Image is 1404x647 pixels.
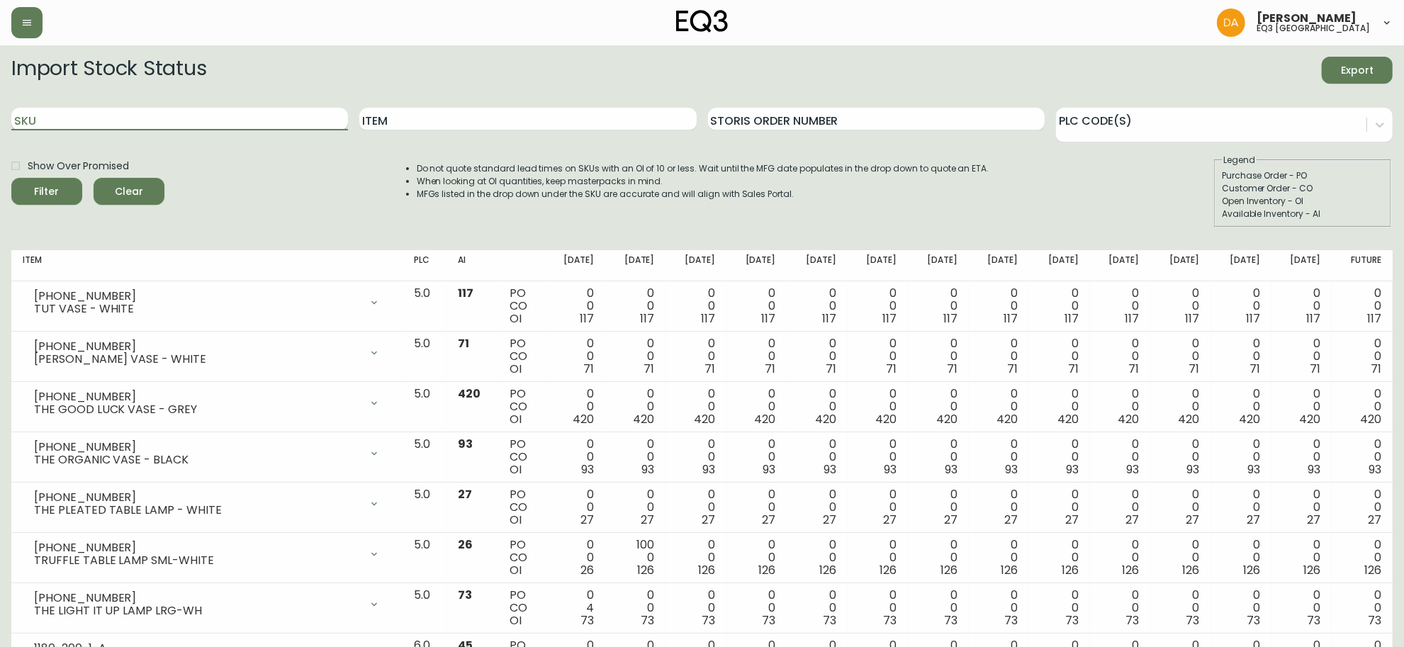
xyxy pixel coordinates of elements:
td: 5.0 [403,483,447,533]
div: 0 0 [980,539,1018,577]
th: Future [1332,250,1393,281]
div: 0 0 [1101,539,1139,577]
span: 117 [1246,310,1260,327]
span: 126 [940,562,957,578]
span: 71 [947,361,957,377]
span: 27 [580,512,594,528]
div: [PHONE_NUMBER] [34,491,360,504]
td: 5.0 [403,533,447,583]
span: 73 [762,612,775,629]
div: 0 0 [1162,388,1199,426]
div: 0 0 [617,438,654,476]
div: 0 0 [1101,287,1139,325]
span: 420 [1360,411,1381,427]
th: [DATE] [1271,250,1332,281]
th: [DATE] [848,250,908,281]
div: 0 0 [1040,539,1078,577]
span: 93 [581,461,594,478]
div: 0 0 [919,388,957,426]
span: 27 [1368,512,1381,528]
span: 26 [459,536,473,553]
div: PO CO [510,539,534,577]
div: 0 0 [1223,337,1260,376]
div: [PHONE_NUMBER] [34,290,360,303]
legend: Legend [1222,154,1257,167]
span: 126 [1243,562,1260,578]
span: 71 [1068,361,1079,377]
span: 117 [943,310,957,327]
span: 73 [702,612,715,629]
span: 71 [1128,361,1139,377]
li: Do not quote standard lead times on SKUs with an OI of 10 or less. Wait until the MFG date popula... [417,162,989,175]
div: TRUFFLE TABLE LAMP SML-WHITE [34,554,360,567]
span: 117 [641,310,655,327]
span: 93 [642,461,655,478]
div: 0 0 [859,337,897,376]
button: Filter [11,178,82,205]
span: [PERSON_NAME] [1257,13,1357,24]
div: 0 0 [1101,488,1139,527]
span: 27 [883,512,897,528]
div: [PHONE_NUMBER]TUT VASE - WHITE [23,287,391,318]
div: 0 0 [1040,589,1078,627]
span: 93 [1308,461,1321,478]
div: 0 0 [980,589,1018,627]
span: 71 [826,361,836,377]
div: 0 0 [1223,488,1260,527]
span: 420 [634,411,655,427]
span: Show Over Promised [28,159,129,174]
span: Clear [105,183,153,201]
div: 0 0 [556,539,594,577]
div: 0 0 [859,589,897,627]
span: 126 [880,562,897,578]
div: 0 0 [556,337,594,376]
span: 93 [1187,461,1200,478]
img: dd1a7e8db21a0ac8adbf82b84ca05374 [1217,9,1245,37]
td: 5.0 [403,432,447,483]
div: 0 0 [556,488,594,527]
span: 71 [1189,361,1200,377]
div: THE PLEATED TABLE LAMP - WHITE [34,504,360,517]
div: 0 0 [1283,488,1320,527]
div: 0 0 [1283,539,1320,577]
span: 71 [1371,361,1381,377]
div: 0 0 [1040,438,1078,476]
span: 93 [1126,461,1139,478]
div: 0 0 [1162,287,1199,325]
div: 0 4 [556,589,594,627]
div: [PHONE_NUMBER]THE GOOD LUCK VASE - GREY [23,388,391,419]
div: 0 0 [919,539,957,577]
span: 420 [996,411,1018,427]
div: 0 0 [859,438,897,476]
div: 0 0 [617,488,654,527]
th: Item [11,250,403,281]
button: Clear [94,178,164,205]
div: [PHONE_NUMBER]TRUFFLE TABLE LAMP SML-WHITE [23,539,391,570]
div: Customer Order - CO [1222,182,1383,195]
span: OI [510,512,522,528]
span: 73 [1065,612,1079,629]
th: [DATE] [666,250,726,281]
span: 73 [1308,612,1321,629]
span: 420 [936,411,957,427]
div: 100 0 [617,539,654,577]
div: 0 0 [1283,388,1320,426]
div: 0 0 [1101,438,1139,476]
th: [DATE] [1211,250,1271,281]
div: 0 0 [1162,589,1199,627]
span: 420 [1118,411,1139,427]
div: PO CO [510,438,534,476]
div: [PHONE_NUMBER] [34,390,360,403]
div: 0 0 [1162,337,1199,376]
span: 73 [1247,612,1260,629]
div: 0 0 [678,488,715,527]
div: 0 0 [980,337,1018,376]
div: Open Inventory - OI [1222,195,1383,208]
div: 0 0 [1343,589,1381,627]
div: 0 0 [738,589,775,627]
span: 71 [704,361,715,377]
div: Available Inventory - AI [1222,208,1383,220]
span: 126 [1122,562,1139,578]
div: [PERSON_NAME] VASE - WHITE [34,353,360,366]
th: [DATE] [969,250,1029,281]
